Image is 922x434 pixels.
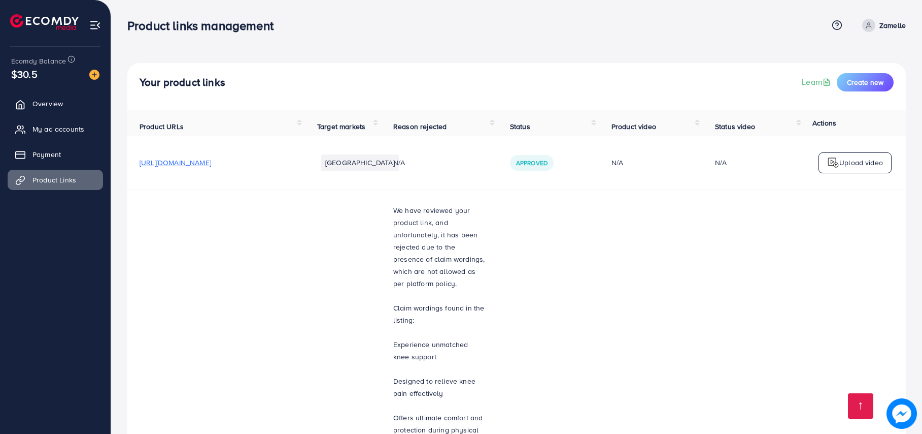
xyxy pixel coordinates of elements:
[858,19,906,32] a: Zamelle
[393,302,486,326] p: Claim wordings found in the listing:
[89,19,101,31] img: menu
[393,158,405,168] span: N/A
[32,99,63,109] span: Overview
[321,154,399,171] li: [GEOGRAPHIC_DATA]
[393,204,486,290] p: We have reviewed your product link, and unfortunately, it has been rejected due to the presence o...
[611,121,656,132] span: Product video
[886,398,917,429] img: image
[847,77,883,87] span: Create new
[32,175,76,185] span: Product Links
[879,19,906,32] p: Zamelle
[393,121,447,132] span: Reason rejected
[11,67,38,81] span: $30.5
[89,70,99,80] img: image
[8,170,103,190] a: Product Links
[393,338,486,363] p: Experience unmatched knee support
[715,158,727,168] div: N/A
[140,158,211,168] span: [URL][DOMAIN_NAME]
[32,149,61,160] span: Payment
[393,375,486,399] p: Designed to relieve knee pain effectively
[827,157,839,169] img: logo
[715,121,755,132] span: Status video
[839,157,883,169] p: Upload video
[140,76,225,89] h4: Your product links
[8,119,103,139] a: My ad accounts
[8,94,103,114] a: Overview
[510,121,530,132] span: Status
[611,158,691,168] div: N/A
[516,159,548,167] span: Approved
[802,76,833,88] a: Learn
[127,18,282,33] h3: Product links management
[8,144,103,165] a: Payment
[11,56,66,66] span: Ecomdy Balance
[837,73,894,91] button: Create new
[10,14,79,30] img: logo
[317,121,365,132] span: Target markets
[140,121,184,132] span: Product URLs
[812,118,836,128] span: Actions
[32,124,84,134] span: My ad accounts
